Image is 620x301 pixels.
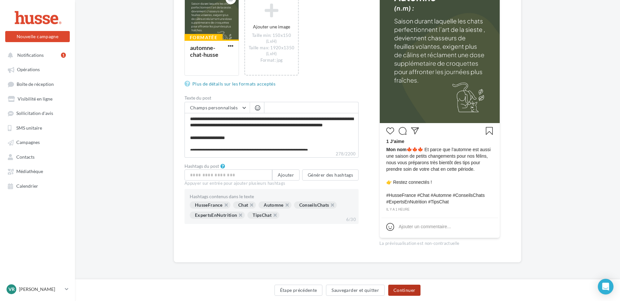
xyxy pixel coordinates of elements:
div: ExpertsEnNutrition [190,212,245,219]
button: Champs personnalisés [185,102,250,113]
label: Hashtags du post [185,164,219,168]
div: 1 J’aime [386,138,493,146]
div: HusseFrance [190,201,230,209]
svg: Enregistrer [485,127,493,135]
a: Sollicitation d'avis [4,107,71,119]
a: Contacts [4,151,71,163]
p: [PERSON_NAME] [19,286,62,293]
svg: J’aime [386,127,394,135]
span: Campagnes [16,140,40,145]
div: Appuyer sur entrée pour ajouter plusieurs hashtags [185,181,359,186]
span: Contacts [16,154,35,160]
div: Ajouter un commentaire... [399,223,451,230]
div: Automne [258,201,291,209]
span: Notifications [17,52,44,58]
a: Opérations [4,63,71,75]
button: Étape précédente [274,285,323,296]
a: Visibilité en ligne [4,93,71,104]
a: Calendrier [4,180,71,192]
div: il y a 1 heure [386,207,493,213]
button: Notifications 1 [4,49,68,61]
span: Sollicitation d'avis [16,111,53,116]
span: 🍁🍁🍁 Et parce que l’automne est aussi une saison de petits changements pour nos félins, nous vous ... [386,146,493,205]
span: Boîte de réception [17,81,54,87]
div: Formatée [185,34,223,41]
svg: Commenter [399,127,406,135]
div: Hashtags contenus dans le texte [190,194,353,199]
button: Continuer [388,285,421,296]
div: automne-chat-husse [190,44,218,58]
div: 1 [61,53,66,58]
a: Médiathèque [4,165,71,177]
span: Mon nom [386,147,406,152]
span: SMS unitaire [16,125,42,131]
a: Vr [PERSON_NAME] [5,283,70,295]
span: Médiathèque [16,169,43,174]
span: Champs personnalisés [190,105,238,110]
span: Visibilité en ligne [18,96,52,102]
span: Calendrier [16,183,38,189]
a: Plus de détails sur les formats acceptés [185,80,278,88]
div: Open Intercom Messenger [598,279,613,294]
div: La prévisualisation est non-contractuelle [379,238,500,246]
label: Texte du post [185,96,359,100]
svg: Emoji [386,223,394,231]
label: 278/2200 [185,150,359,158]
a: Campagnes [4,136,71,148]
div: 6/30 [344,215,359,224]
button: Nouvelle campagne [5,31,70,42]
a: Boîte de réception [4,78,71,90]
div: ConseilsChats [294,201,337,209]
div: TipsChat [247,212,279,219]
svg: Partager la publication [411,127,419,135]
span: Vr [8,286,15,293]
button: Ajouter [272,169,300,181]
button: Sauvegarder et quitter [326,285,385,296]
button: Générer des hashtags [302,169,359,181]
div: Chat [233,201,256,209]
a: SMS unitaire [4,122,71,134]
span: Opérations [17,67,40,72]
